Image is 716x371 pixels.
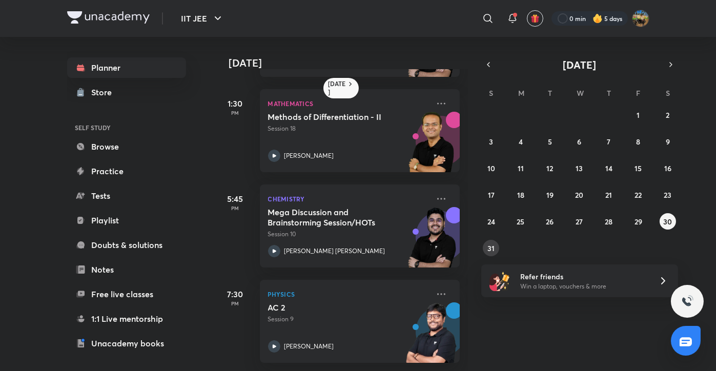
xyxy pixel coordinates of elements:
[67,11,150,26] a: Company Logo
[636,137,640,147] abbr: August 8, 2025
[520,271,646,282] h6: Refer friends
[636,88,640,98] abbr: Friday
[403,207,460,278] img: unacademy
[548,88,552,98] abbr: Tuesday
[215,288,256,300] h5: 7:30
[487,217,495,226] abbr: August 24, 2025
[92,86,118,98] div: Store
[660,160,676,176] button: August 16, 2025
[215,97,256,110] h5: 1:30
[607,137,610,147] abbr: August 7, 2025
[666,110,669,120] abbr: August 2, 2025
[284,151,334,160] p: [PERSON_NAME]
[268,230,429,239] p: Session 10
[547,163,554,173] abbr: August 12, 2025
[548,137,552,147] abbr: August 5, 2025
[268,124,429,133] p: Session 18
[681,295,693,307] img: ttu
[518,163,524,173] abbr: August 11, 2025
[630,160,646,176] button: August 15, 2025
[605,190,612,200] abbr: August 21, 2025
[601,213,617,230] button: August 28, 2025
[576,163,583,173] abbr: August 13, 2025
[67,259,186,280] a: Notes
[67,186,186,206] a: Tests
[664,190,671,200] abbr: August 23, 2025
[666,88,670,98] abbr: Saturday
[527,10,543,27] button: avatar
[605,217,612,226] abbr: August 28, 2025
[546,190,554,200] abbr: August 19, 2025
[215,193,256,205] h5: 5:45
[571,187,587,203] button: August 20, 2025
[483,187,499,203] button: August 17, 2025
[284,342,334,351] p: [PERSON_NAME]
[67,308,186,329] a: 1:1 Live mentorship
[67,11,150,24] img: Company Logo
[513,133,529,150] button: August 4, 2025
[513,160,529,176] button: August 11, 2025
[571,133,587,150] button: August 6, 2025
[637,110,640,120] abbr: August 1, 2025
[268,315,429,324] p: Session 9
[605,163,612,173] abbr: August 14, 2025
[571,160,587,176] button: August 13, 2025
[284,246,385,256] p: [PERSON_NAME] [PERSON_NAME]
[635,190,642,200] abbr: August 22, 2025
[513,187,529,203] button: August 18, 2025
[575,190,583,200] abbr: August 20, 2025
[403,112,460,182] img: unacademy
[660,107,676,123] button: August 2, 2025
[660,213,676,230] button: August 30, 2025
[542,133,558,150] button: August 5, 2025
[577,88,584,98] abbr: Wednesday
[67,284,186,304] a: Free live classes
[660,187,676,203] button: August 23, 2025
[215,300,256,306] p: PM
[489,137,493,147] abbr: August 3, 2025
[542,187,558,203] button: August 19, 2025
[630,187,646,203] button: August 22, 2025
[268,302,396,313] h5: AC 2
[546,217,554,226] abbr: August 26, 2025
[268,207,396,228] h5: Mega Discussion and Brainstorming Session/HOTs
[518,88,524,98] abbr: Monday
[607,88,611,98] abbr: Thursday
[519,137,523,147] abbr: August 4, 2025
[666,137,670,147] abbr: August 9, 2025
[513,213,529,230] button: August 25, 2025
[660,133,676,150] button: August 9, 2025
[67,161,186,181] a: Practice
[488,190,495,200] abbr: August 17, 2025
[483,133,499,150] button: August 3, 2025
[67,119,186,136] h6: SELF STUDY
[632,10,649,27] img: Shivam Munot
[576,217,583,226] abbr: August 27, 2025
[520,282,646,291] p: Win a laptop, vouchers & more
[268,288,429,300] p: Physics
[571,213,587,230] button: August 27, 2025
[601,133,617,150] button: August 7, 2025
[483,160,499,176] button: August 10, 2025
[664,163,671,173] abbr: August 16, 2025
[483,240,499,256] button: August 31, 2025
[487,243,495,253] abbr: August 31, 2025
[268,112,396,122] h5: Methods of Differentiation - II
[329,80,346,96] h6: [DATE]
[530,14,540,23] img: avatar
[592,13,603,24] img: streak
[489,88,493,98] abbr: Sunday
[601,160,617,176] button: August 14, 2025
[542,160,558,176] button: August 12, 2025
[630,133,646,150] button: August 8, 2025
[215,110,256,116] p: PM
[229,57,470,69] h4: [DATE]
[67,333,186,354] a: Unacademy books
[215,205,256,211] p: PM
[67,235,186,255] a: Doubts & solutions
[635,163,642,173] abbr: August 15, 2025
[635,217,642,226] abbr: August 29, 2025
[496,57,664,72] button: [DATE]
[663,217,672,226] abbr: August 30, 2025
[517,217,524,226] abbr: August 25, 2025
